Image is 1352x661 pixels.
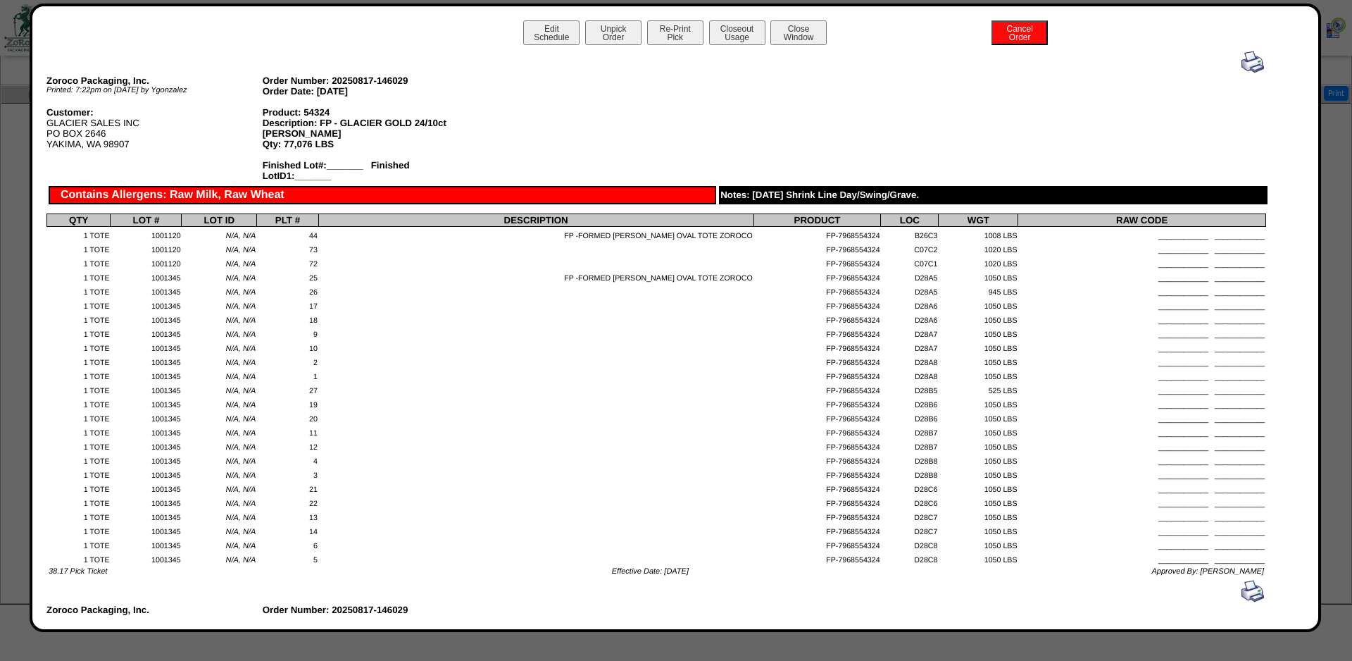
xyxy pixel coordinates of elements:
[753,382,881,396] td: FP-7968554324
[111,283,182,297] td: 1001345
[111,368,182,382] td: 1001345
[111,467,182,481] td: 1001345
[753,214,881,227] th: PRODUCT
[226,302,256,311] span: N/A, N/A
[47,523,111,537] td: 1 TOTE
[881,509,939,523] td: D28C7
[881,537,939,551] td: D28C8
[1018,269,1266,283] td: ____________ ____________
[881,452,939,467] td: D28B8
[318,214,753,227] th: DESCRIPTION
[226,260,256,268] span: N/A, N/A
[257,382,319,396] td: 27
[257,368,319,382] td: 1
[753,551,881,565] td: FP-7968554324
[263,118,479,139] div: Description: FP - GLACIER GOLD 24/10ct [PERSON_NAME]
[647,20,703,45] button: Re-PrintPick
[881,255,939,269] td: C07C1
[257,283,319,297] td: 26
[263,160,479,181] div: Finished Lot#:_______ Finished LotID1:_______
[881,424,939,438] td: D28B7
[47,311,111,326] td: 1 TOTE
[1018,283,1266,297] td: ____________ ____________
[939,311,1018,326] td: 1050 LBS
[47,297,111,311] td: 1 TOTE
[709,20,765,45] button: CloseoutUsage
[47,354,111,368] td: 1 TOTE
[881,551,939,565] td: D28C8
[46,86,263,94] div: Printed: 7:22pm on [DATE] by Ygonzalez
[111,523,182,537] td: 1001345
[47,537,111,551] td: 1 TOTE
[753,255,881,269] td: FP-7968554324
[881,311,939,326] td: D28A6
[991,20,1048,45] button: CancelOrder
[257,523,319,537] td: 14
[111,438,182,452] td: 1001345
[881,382,939,396] td: D28B5
[111,255,182,269] td: 1001120
[47,326,111,340] td: 1 TOTE
[881,214,939,227] th: LOC
[753,326,881,340] td: FP-7968554324
[111,214,182,227] th: LOT #
[939,382,1018,396] td: 525 LBS
[939,424,1018,438] td: 1050 LBS
[1241,51,1264,73] img: print.gif
[939,509,1018,523] td: 1050 LBS
[753,523,881,537] td: FP-7968554324
[257,269,319,283] td: 25
[1018,255,1266,269] td: ____________ ____________
[939,340,1018,354] td: 1050 LBS
[881,227,939,241] td: B26C3
[47,340,111,354] td: 1 TOTE
[1018,495,1266,509] td: ____________ ____________
[257,297,319,311] td: 17
[939,551,1018,565] td: 1050 LBS
[226,500,256,508] span: N/A, N/A
[226,232,256,240] span: N/A, N/A
[47,452,111,467] td: 1 TOTE
[111,410,182,424] td: 1001345
[881,269,939,283] td: D28A5
[753,227,881,241] td: FP-7968554324
[881,297,939,311] td: D28A6
[753,452,881,467] td: FP-7968554324
[753,354,881,368] td: FP-7968554324
[1018,452,1266,467] td: ____________ ____________
[1018,438,1266,452] td: ____________ ____________
[939,452,1018,467] td: 1050 LBS
[1018,326,1266,340] td: ____________ ____________
[939,537,1018,551] td: 1050 LBS
[1018,551,1266,565] td: ____________ ____________
[1018,354,1266,368] td: ____________ ____________
[226,514,256,522] span: N/A, N/A
[1018,297,1266,311] td: ____________ ____________
[226,457,256,466] span: N/A, N/A
[881,283,939,297] td: D28A5
[523,20,580,45] button: EditSchedule
[939,438,1018,452] td: 1050 LBS
[226,246,256,254] span: N/A, N/A
[47,269,111,283] td: 1 TOTE
[318,269,753,283] td: FP -FORMED [PERSON_NAME] OVAL TOTE ZOROCO
[753,495,881,509] td: FP-7968554324
[111,424,182,438] td: 1001345
[753,396,881,410] td: FP-7968554324
[257,354,319,368] td: 2
[1018,481,1266,495] td: ____________ ____________
[1018,523,1266,537] td: ____________ ____________
[111,227,182,241] td: 1001120
[47,495,111,509] td: 1 TOTE
[257,509,319,523] td: 13
[257,241,319,255] td: 73
[753,537,881,551] td: FP-7968554324
[939,368,1018,382] td: 1050 LBS
[46,107,263,149] div: GLACIER SALES INC PO BOX 2646 YAKIMA, WA 98907
[257,410,319,424] td: 20
[1018,382,1266,396] td: ____________ ____________
[753,297,881,311] td: FP-7968554324
[111,452,182,467] td: 1001345
[753,340,881,354] td: FP-7968554324
[881,481,939,495] td: D28C6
